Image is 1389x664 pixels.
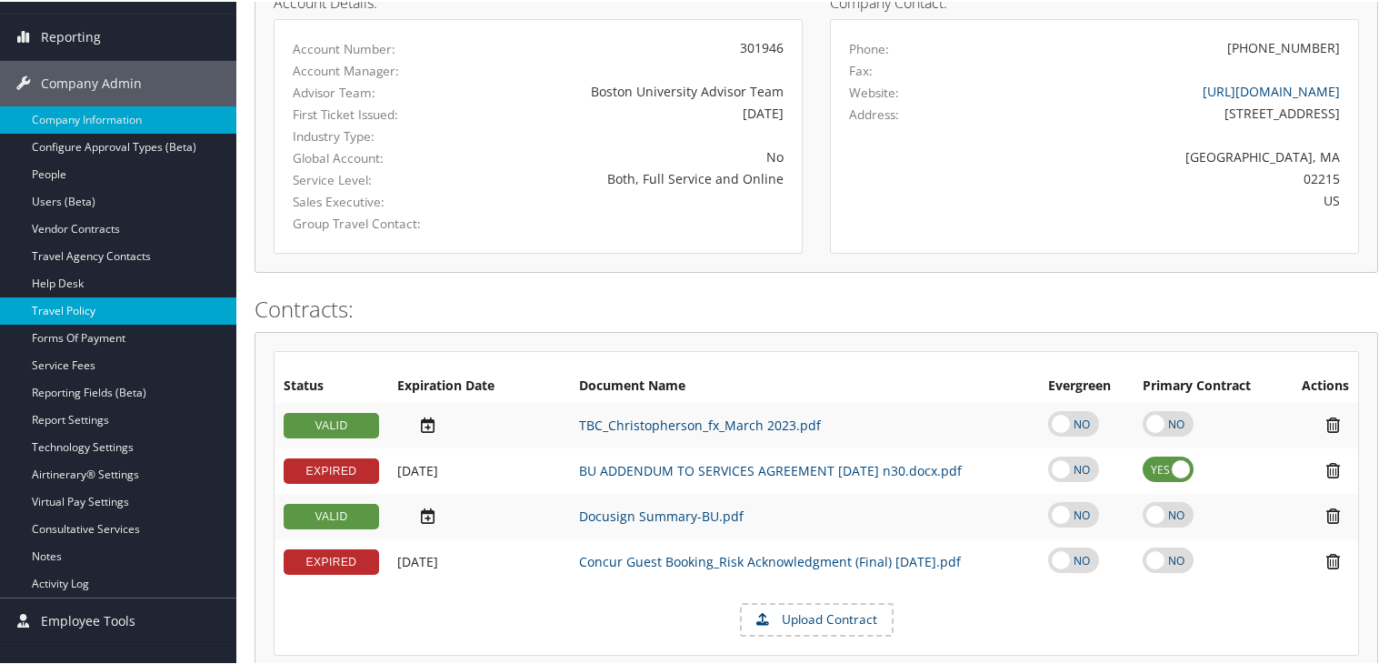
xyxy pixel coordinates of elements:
a: Docusign Summary-BU.pdf [579,506,744,523]
i: Remove Contract [1317,550,1349,569]
div: Boston University Advisor Team [465,80,784,99]
label: Account Manager: [293,60,438,78]
div: [DATE] [465,102,784,121]
span: Employee Tools [41,597,135,642]
label: Account Number: [293,38,438,56]
th: Primary Contract [1134,368,1282,401]
label: Service Level: [293,169,438,187]
div: US [979,189,1341,208]
label: Group Travel Contact: [293,213,438,231]
div: Add/Edit Date [397,414,561,433]
div: Add/Edit Date [397,505,561,524]
span: Company Admin [41,59,142,105]
a: TBC_Christopherson_fx_March 2023.pdf [579,415,821,432]
th: Expiration Date [388,368,570,401]
label: Global Account: [293,147,438,166]
label: Sales Executive: [293,191,438,209]
div: VALID [284,411,379,437]
label: Industry Type: [293,126,438,144]
span: Reporting [41,13,101,58]
div: [PHONE_NUMBER] [1227,36,1340,55]
a: [URL][DOMAIN_NAME] [1203,81,1340,98]
div: Add/Edit Date [397,552,561,568]
label: First Ticket Issued: [293,104,438,122]
th: Evergreen [1039,368,1134,401]
label: Phone: [849,38,889,56]
div: [STREET_ADDRESS] [979,102,1341,121]
span: [DATE] [397,551,438,568]
label: Upload Contract [742,603,892,634]
i: Remove Contract [1317,459,1349,478]
div: EXPIRED [284,457,379,482]
th: Status [275,368,388,401]
a: BU ADDENDUM TO SERVICES AGREEMENT [DATE] n30.docx.pdf [579,460,962,478]
th: Document Name [570,368,1039,401]
div: 02215 [979,167,1341,186]
div: Add/Edit Date [397,461,561,478]
label: Website: [849,82,899,100]
div: EXPIRED [284,548,379,573]
span: [DATE] [397,460,438,478]
div: Both, Full Service and Online [465,167,784,186]
div: No [465,146,784,165]
i: Remove Contract [1317,505,1349,524]
label: Advisor Team: [293,82,438,100]
div: 301946 [465,36,784,55]
a: Concur Guest Booking_Risk Acknowledgment (Final) [DATE].pdf [579,551,961,568]
th: Actions [1282,368,1358,401]
div: VALID [284,502,379,528]
h2: Contracts: [255,292,1378,323]
label: Address: [849,104,899,122]
div: [GEOGRAPHIC_DATA], MA [979,146,1341,165]
i: Remove Contract [1317,414,1349,433]
label: Fax: [849,60,873,78]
